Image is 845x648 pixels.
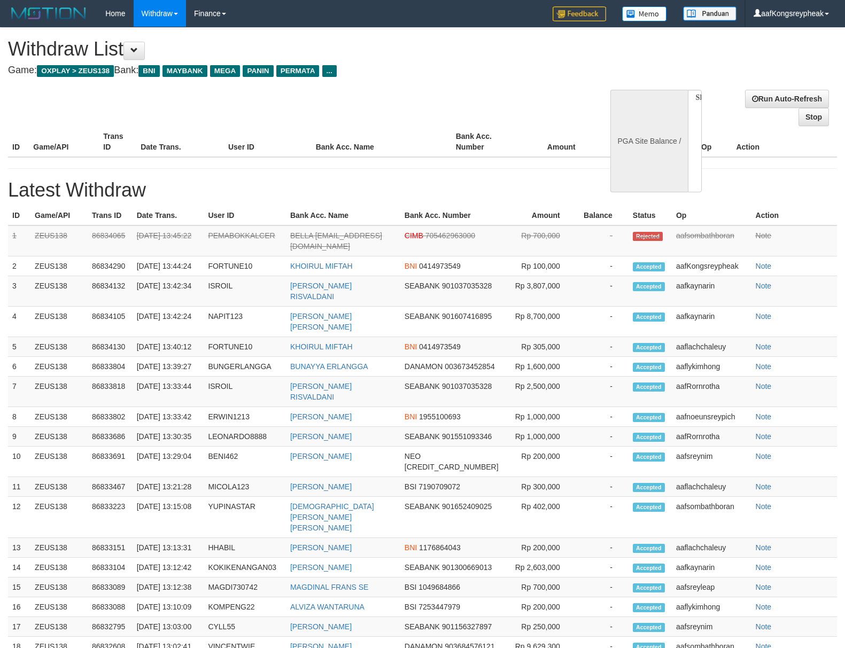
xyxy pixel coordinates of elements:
[756,622,772,631] a: Note
[683,6,737,21] img: panduan.png
[30,337,88,357] td: ZEUS138
[442,563,492,572] span: 901300669013
[442,282,492,290] span: 901037035328
[88,497,133,538] td: 86833223
[133,256,204,276] td: [DATE] 13:44:24
[290,262,353,270] a: KHOIRUL MIFTAH
[204,497,286,538] td: YUPINASTAR
[510,337,576,357] td: Rp 305,000
[592,127,656,157] th: Balance
[633,343,665,352] span: Accepted
[576,307,629,337] td: -
[30,597,88,617] td: ZEUS138
[8,617,30,637] td: 17
[633,313,665,322] span: Accepted
[204,225,286,256] td: PEMABOKKALCER
[405,502,440,511] span: SEABANK
[576,577,629,597] td: -
[419,262,461,270] span: 0414973549
[756,312,772,321] a: Note
[419,412,461,421] span: 1955100693
[88,307,133,337] td: 86834105
[8,427,30,447] td: 9
[133,538,204,558] td: [DATE] 13:13:31
[133,357,204,377] td: [DATE] 13:39:27
[88,597,133,617] td: 86833088
[405,583,417,591] span: BSI
[133,225,204,256] td: [DATE] 13:45:22
[30,307,88,337] td: ZEUS138
[442,622,492,631] span: 901156327897
[204,597,286,617] td: KOMPENG22
[286,206,400,225] th: Bank Acc. Name
[88,377,133,407] td: 86833818
[756,482,772,491] a: Note
[672,538,751,558] td: aaflachchaleuy
[8,477,30,497] td: 11
[672,256,751,276] td: aafKongsreypheak
[133,447,204,477] td: [DATE] 13:29:04
[8,179,837,201] h1: Latest Withdraw
[576,477,629,497] td: -
[576,256,629,276] td: -
[290,452,352,460] a: [PERSON_NAME]
[576,337,629,357] td: -
[133,427,204,447] td: [DATE] 13:30:35
[204,256,286,276] td: FORTUNE10
[622,6,667,21] img: Button%20Memo.svg
[418,583,460,591] span: 1049684866
[633,262,665,271] span: Accepted
[276,65,320,77] span: PERMATA
[672,307,751,337] td: aafkaynarin
[30,377,88,407] td: ZEUS138
[425,231,475,240] span: 705462963000
[672,477,751,497] td: aaflachchaleuy
[510,558,576,577] td: Rp 2,603,000
[204,558,286,577] td: KOKIKENANGAN03
[290,603,365,611] a: ALVIZA WANTARUNA
[510,577,576,597] td: Rp 700,000
[610,90,687,192] div: PGA Site Balance /
[162,65,207,77] span: MAYBANK
[405,563,440,572] span: SEABANK
[633,564,665,573] span: Accepted
[88,256,133,276] td: 86834290
[30,206,88,225] th: Game/API
[405,412,417,421] span: BNI
[133,276,204,307] td: [DATE] 13:42:34
[210,65,241,77] span: MEGA
[633,603,665,612] span: Accepted
[133,206,204,225] th: Date Trans.
[576,407,629,427] td: -
[510,497,576,538] td: Rp 402,000
[633,433,665,442] span: Accepted
[405,452,421,460] span: NEO
[405,231,423,240] span: CIMB
[8,337,30,357] td: 5
[8,225,30,256] td: 1
[88,225,133,256] td: 86834065
[510,276,576,307] td: Rp 3,807,000
[510,206,576,225] th: Amount
[290,563,352,572] a: [PERSON_NAME]
[405,543,417,552] span: BNI
[243,65,273,77] span: PANIN
[290,312,352,331] a: [PERSON_NAME] [PERSON_NAME]
[522,127,592,157] th: Amount
[756,262,772,270] a: Note
[418,603,460,611] span: 7253447979
[133,477,204,497] td: [DATE] 13:21:28
[672,357,751,377] td: aaflykimhong
[290,502,374,532] a: [DEMOGRAPHIC_DATA][PERSON_NAME] [PERSON_NAME]
[30,477,88,497] td: ZEUS138
[672,337,751,357] td: aaflachchaleuy
[30,538,88,558] td: ZEUS138
[633,382,665,392] span: Accepted
[405,622,440,631] span: SEABANK
[290,282,352,301] a: [PERSON_NAME] RISVALDANI
[322,65,337,77] span: ...
[88,407,133,427] td: 86833802
[510,597,576,617] td: Rp 200,000
[633,503,665,512] span: Accepted
[290,482,352,491] a: [PERSON_NAME]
